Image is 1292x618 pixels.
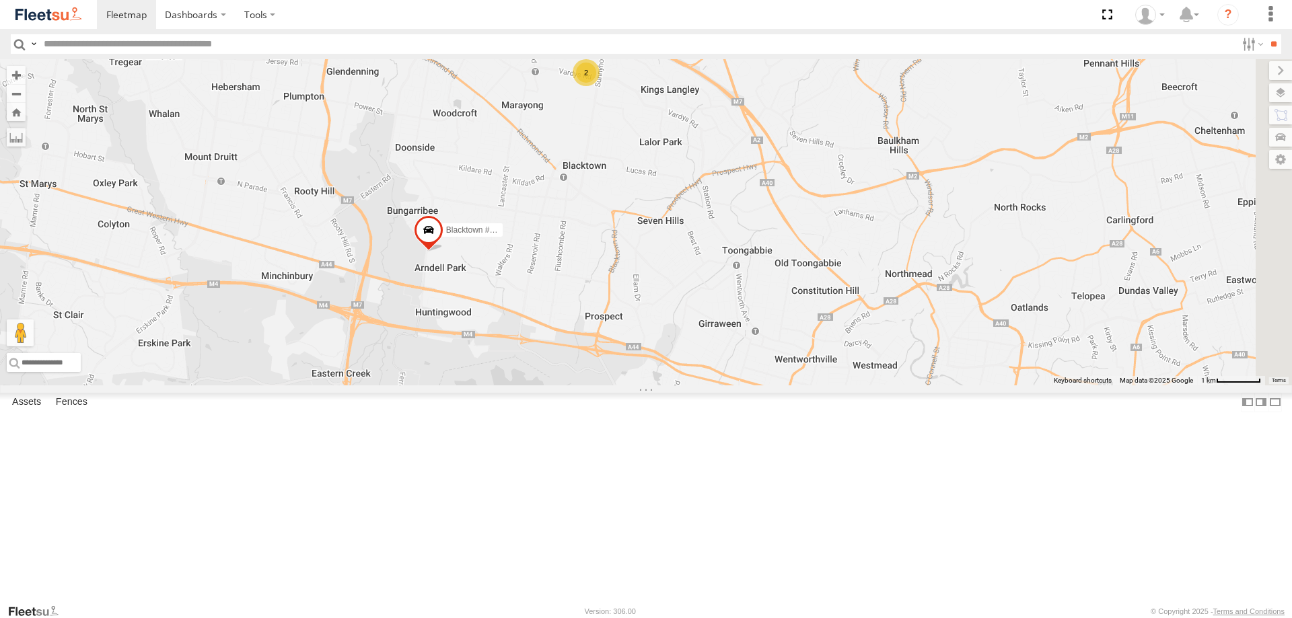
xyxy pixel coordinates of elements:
div: © Copyright 2025 - [1151,607,1285,615]
button: Zoom out [7,84,26,103]
i: ? [1217,4,1239,26]
label: Hide Summary Table [1268,393,1282,412]
span: 1 km [1201,377,1216,384]
img: fleetsu-logo-horizontal.svg [13,5,83,24]
label: Dock Summary Table to the Right [1254,393,1268,412]
span: Map data ©2025 Google [1120,377,1193,384]
label: Search Query [28,34,39,54]
button: Zoom Home [7,103,26,121]
button: Drag Pegman onto the map to open Street View [7,319,34,346]
label: Fences [49,393,94,412]
label: Search Filter Options [1237,34,1266,54]
div: 2 [573,59,600,86]
label: Assets [5,393,48,412]
button: Map Scale: 1 km per 63 pixels [1197,376,1265,385]
button: Keyboard shortcuts [1054,376,1112,385]
div: Ken Manners [1130,5,1170,25]
label: Measure [7,128,26,147]
div: Version: 306.00 [585,607,636,615]
label: Map Settings [1269,150,1292,169]
a: Terms [1272,378,1286,383]
button: Zoom in [7,66,26,84]
a: Visit our Website [7,605,69,618]
label: Dock Summary Table to the Left [1241,393,1254,412]
a: Terms and Conditions [1213,607,1285,615]
span: Blacktown #2 (T05 - [PERSON_NAME]) [446,225,589,235]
